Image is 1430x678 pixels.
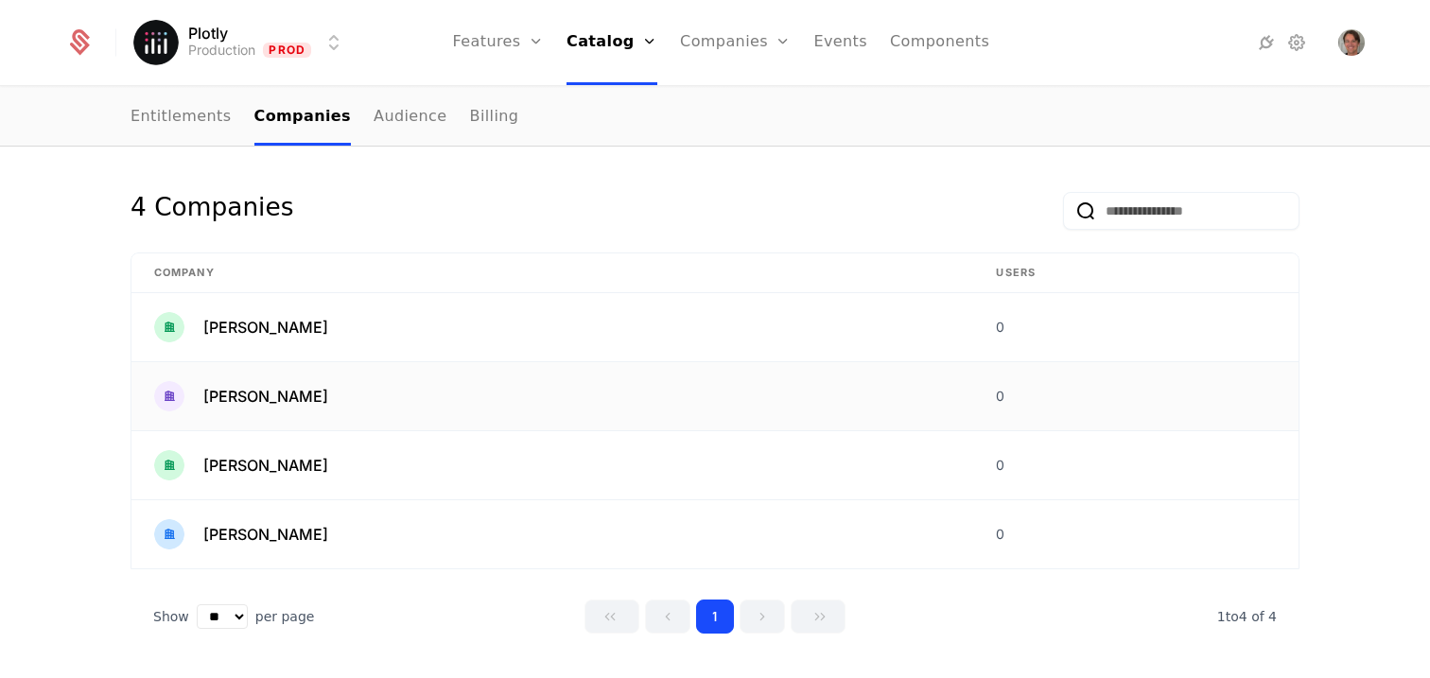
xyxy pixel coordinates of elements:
[263,43,311,58] span: Prod
[188,41,255,60] div: Production
[996,525,1276,544] div: 0
[254,90,352,146] a: Companies
[470,90,519,146] a: Billing
[740,600,785,634] button: Go to next page
[1217,609,1277,624] span: 4
[131,90,232,146] a: Entitlements
[154,381,184,411] img: Dan Fink
[996,318,1276,337] div: 0
[197,604,248,629] select: Select page size
[996,387,1276,406] div: 0
[1338,29,1365,56] img: Robert Claus
[154,519,184,549] img: Sophie Tyack
[131,600,1299,634] div: Table pagination
[584,600,846,634] div: Page navigation
[131,192,293,230] div: 4 Companies
[696,600,734,634] button: Go to page 1
[996,456,1276,475] div: 0
[131,90,1299,146] nav: Main
[203,316,328,339] span: [PERSON_NAME]
[255,607,315,626] span: per page
[973,253,1299,293] th: Users
[131,90,518,146] ul: Choose Sub Page
[203,523,328,546] span: [PERSON_NAME]
[203,454,328,477] span: [PERSON_NAME]
[791,600,846,634] button: Go to last page
[154,312,184,342] img: Christopher Parmer
[133,20,179,65] img: Plotly
[131,253,973,293] th: Company
[154,450,184,480] img: sandeep badhan
[1255,31,1278,54] a: Integrations
[1338,29,1365,56] button: Open user button
[374,90,447,146] a: Audience
[188,26,228,41] span: Plotly
[1285,31,1308,54] a: Settings
[153,607,189,626] span: Show
[584,600,639,634] button: Go to first page
[203,385,328,408] span: [PERSON_NAME]
[645,600,690,634] button: Go to previous page
[1217,609,1268,624] span: 1 to 4 of
[139,22,345,63] button: Select environment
